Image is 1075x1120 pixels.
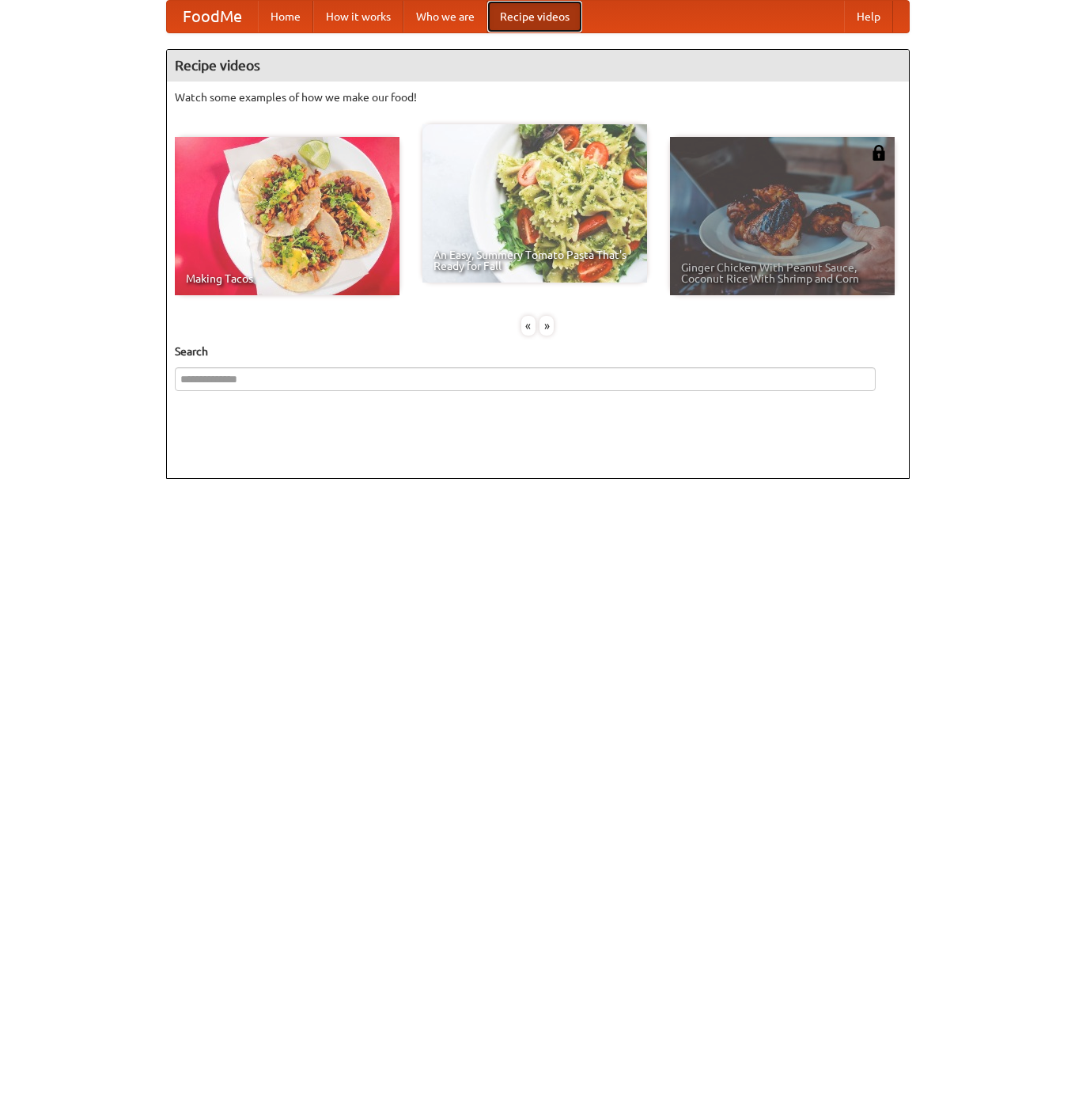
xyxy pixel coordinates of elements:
div: « [521,316,536,336]
a: Recipe videos [487,1,582,32]
a: Who we are [403,1,487,32]
a: Home [258,1,313,32]
img: 483408.png [871,145,887,161]
h4: Recipe videos [167,50,909,82]
a: How it works [313,1,403,32]
a: FoodMe [167,1,258,32]
span: An Easy, Summery Tomato Pasta That's Ready for Fall [433,249,636,271]
a: An Easy, Summery Tomato Pasta That's Ready for Fall [422,124,647,283]
span: Making Tacos [186,273,388,284]
div: » [539,316,554,336]
p: Watch some examples of how we make our food! [175,89,901,105]
h5: Search [175,344,901,359]
a: Making Tacos [175,137,399,295]
a: Help [844,1,893,32]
